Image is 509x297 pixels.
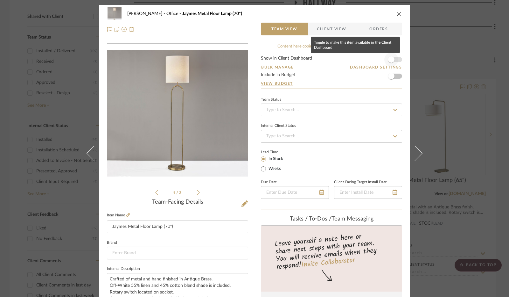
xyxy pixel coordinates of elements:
span: Tasks / To-Dos / [290,216,331,222]
input: Enter Item Name [107,221,248,233]
label: Internal Description [107,267,140,271]
span: Orders [362,23,395,35]
div: Leave yourself a note here or share next steps with your team. You will receive emails when they ... [260,230,403,272]
a: Invite Collaborator [301,255,355,271]
img: b2fe0e81-a505-435a-8451-6ad9bc148d5c_436x436.jpg [107,50,248,177]
span: Jaymes Metal Floor Lamp (70") [182,11,242,16]
button: Dashboard Settings [350,64,402,70]
span: / [176,191,179,195]
label: In Stock [267,156,283,162]
input: Enter Brand [107,247,248,259]
label: Client-Facing Target Install Date [334,181,387,184]
div: 0 [107,50,248,177]
span: Office [166,11,182,16]
label: Weeks [267,166,281,172]
mat-radio-group: Select item type [261,155,294,173]
a: View Budget [261,81,402,86]
div: Content here copies to Client View - confirm visibility there. [261,43,402,50]
div: Internal Client Status [261,124,296,127]
span: Client View [317,23,346,35]
img: Remove from project [129,27,134,32]
label: Item Name [107,213,130,218]
input: Enter Install Date [334,186,402,199]
span: 3 [179,191,182,195]
div: Team Status [261,98,281,101]
button: Bulk Manage [261,64,294,70]
label: Due Date [261,181,277,184]
input: Type to Search… [261,104,402,116]
input: Type to Search… [261,130,402,143]
img: b2fe0e81-a505-435a-8451-6ad9bc148d5c_48x40.jpg [107,7,122,20]
label: Lead Time [261,149,294,155]
span: 1 [173,191,176,195]
span: Team View [271,23,297,35]
input: Enter Due Date [261,186,329,199]
div: Team-Facing Details [107,199,248,206]
label: Brand [107,241,117,244]
div: team Messaging [261,216,402,223]
button: close [396,11,402,17]
span: [PERSON_NAME] [127,11,166,16]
